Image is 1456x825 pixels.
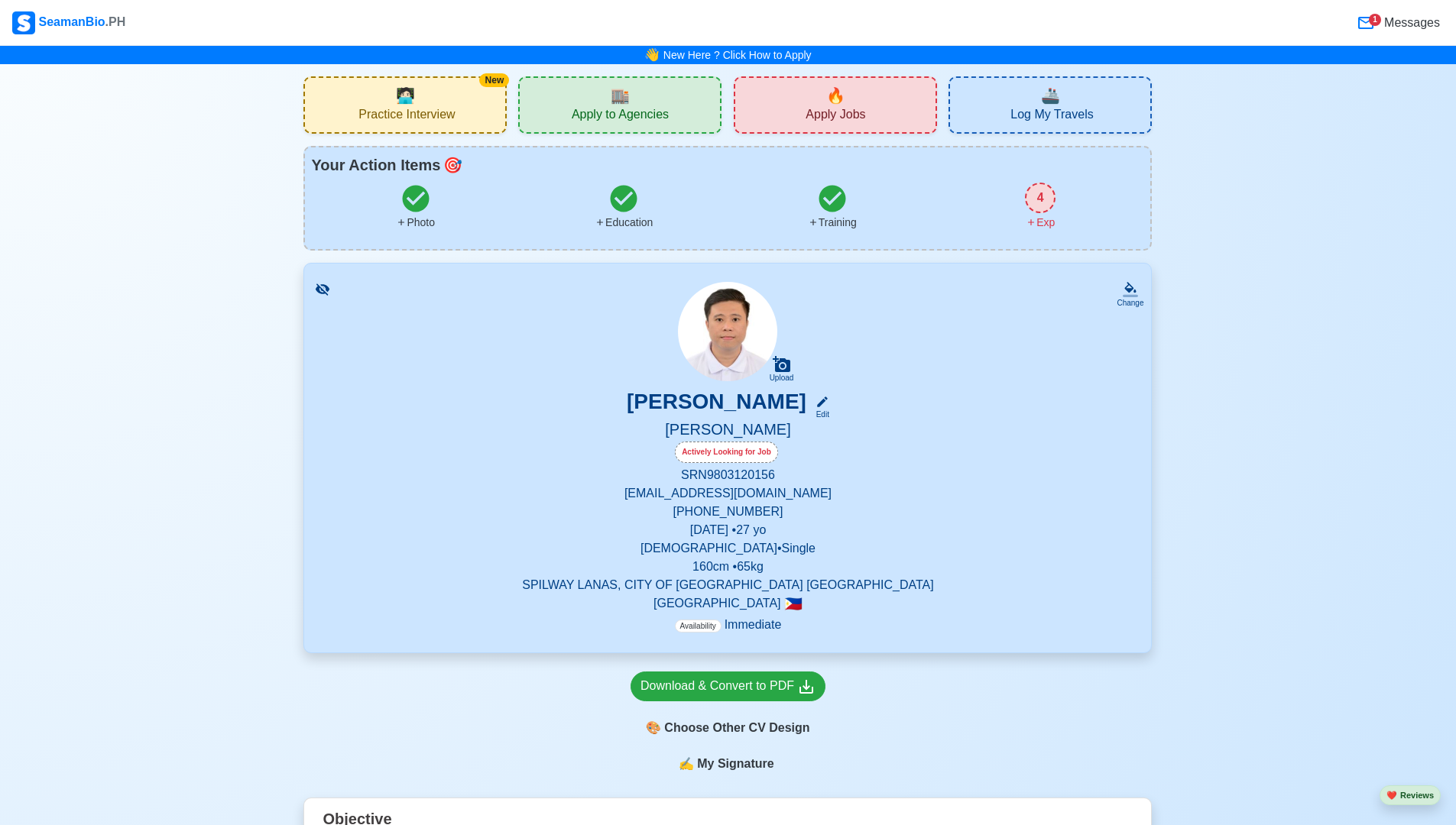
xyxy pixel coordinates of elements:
div: SeamanBio [12,11,125,34]
a: Download & Convert to PDF [631,671,825,701]
div: Photo [396,215,435,231]
p: [DATE] • 27 yo [323,521,1133,539]
p: [PHONE_NUMBER] [323,503,1133,521]
span: interview [396,84,415,107]
span: Log My Travels [1010,107,1093,126]
span: travel [1041,84,1060,107]
span: paint [646,719,661,737]
p: SRN 9803120156 [323,466,1133,484]
div: 4 [1025,183,1056,213]
a: New Here ? Click How to Apply [663,49,812,61]
p: SPILWAY LANAS, CITY OF [GEOGRAPHIC_DATA] [GEOGRAPHIC_DATA] [323,576,1133,594]
img: Logo [12,11,35,34]
span: .PH [105,15,126,28]
div: Choose Other CV Design [631,713,825,742]
div: New [479,73,509,87]
button: heartReviews [1380,785,1441,806]
h3: [PERSON_NAME] [627,389,806,420]
div: Edit [809,409,829,420]
div: Exp [1026,215,1055,231]
span: sign [679,755,694,773]
span: bell [644,46,660,64]
p: 160 cm • 65 kg [323,558,1133,576]
p: [DEMOGRAPHIC_DATA] • Single [323,539,1133,558]
h5: [PERSON_NAME] [323,420,1133,442]
span: Apply to Agencies [572,107,669,126]
span: todo [443,154,462,176]
div: Download & Convert to PDF [640,677,816,696]
span: agencies [611,84,630,107]
div: Change [1117,297,1143,309]
div: Upload [770,374,794,383]
span: My Signature [694,755,777,773]
div: 1 [1369,14,1381,26]
span: 🇵🇭 [784,597,803,611]
p: [GEOGRAPHIC_DATA] [323,594,1133,613]
div: Education [595,215,653,231]
span: Apply Jobs [806,107,865,126]
span: Practice Interview [358,107,455,126]
p: Immediate [675,616,782,634]
div: Training [808,215,857,231]
span: Messages [1381,14,1440,32]
span: Availability [675,620,722,632]
span: new [826,84,845,107]
span: heart [1386,791,1397,800]
div: Actively Looking for Job [675,442,778,463]
p: [EMAIL_ADDRESS][DOMAIN_NAME] [323,484,1133,503]
div: Your Action Items [311,154,1144,176]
